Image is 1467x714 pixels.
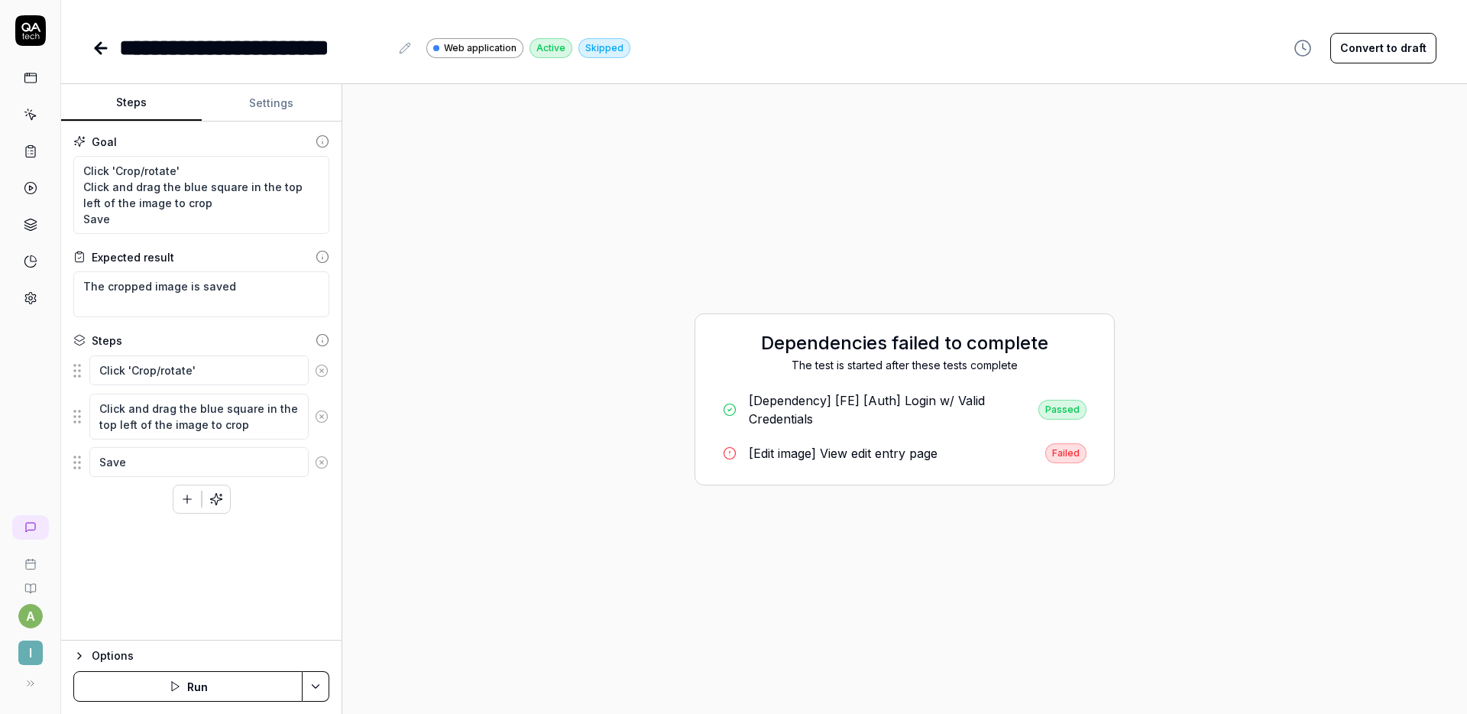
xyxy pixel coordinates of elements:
[61,85,202,122] button: Steps
[711,385,1099,434] a: [Dependency] [FE] [Auth] Login w/ Valid CredentialsPassed
[202,85,342,122] button: Settings
[711,329,1099,357] h2: Dependencies failed to complete
[426,37,523,58] a: Web application
[309,355,335,386] button: Remove step
[1045,443,1086,463] div: Failed
[73,446,329,479] div: Suggestions
[73,393,329,440] div: Suggestions
[1330,33,1436,63] button: Convert to draft
[73,671,303,702] button: Run
[578,38,630,58] div: Skipped
[529,38,572,58] div: Active
[309,401,335,432] button: Remove step
[92,647,329,665] div: Options
[6,628,54,668] button: I
[73,355,329,387] div: Suggestions
[1038,400,1086,420] div: Passed
[92,333,122,349] div: Steps
[73,647,329,665] button: Options
[1284,33,1321,63] button: View version history
[18,641,43,665] span: I
[18,604,43,628] button: a
[711,357,1099,373] div: The test is started after these tests complete
[749,444,938,462] div: [Edit image] View edit entry page
[6,570,54,595] a: Documentation
[92,134,117,150] div: Goal
[92,249,174,265] div: Expected result
[309,447,335,478] button: Remove step
[749,391,1026,428] div: [Dependency] [FE] [Auth] Login w/ Valid Credentials
[6,546,54,570] a: Book a call with us
[444,41,517,55] span: Web application
[711,437,1099,469] a: [Edit image] View edit entry pageFailed
[12,515,49,540] a: New conversation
